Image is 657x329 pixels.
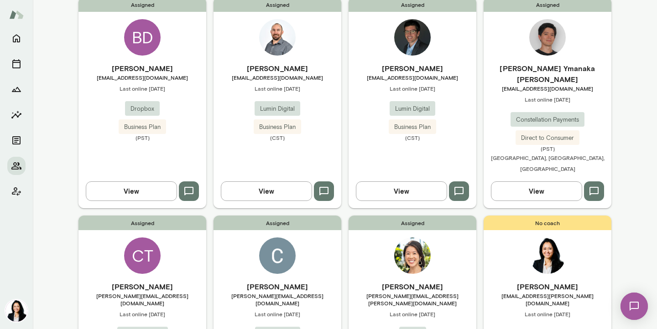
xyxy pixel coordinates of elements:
[5,300,27,322] img: Monica Aggarwal
[484,310,611,318] span: Last online [DATE]
[349,85,476,92] span: Last online [DATE]
[78,292,206,307] span: [PERSON_NAME][EMAIL_ADDRESS][DOMAIN_NAME]
[491,181,582,200] button: View
[255,104,300,113] span: Lumin Digital
[78,74,206,81] span: [EMAIL_ADDRESS][DOMAIN_NAME]
[214,281,341,292] h6: [PERSON_NAME]
[125,104,160,113] span: Dropbox
[7,182,26,200] button: Client app
[389,123,436,132] span: Business Plan
[7,157,26,175] button: Members
[349,74,476,81] span: [EMAIL_ADDRESS][DOMAIN_NAME]
[349,63,476,74] h6: [PERSON_NAME]
[214,85,341,92] span: Last online [DATE]
[214,216,341,230] span: Assigned
[484,85,611,92] span: [EMAIL_ADDRESS][DOMAIN_NAME]
[78,281,206,292] h6: [PERSON_NAME]
[221,181,312,200] button: View
[484,145,611,152] span: (PST)
[7,131,26,149] button: Documents
[394,19,431,56] img: Brian Clerc
[7,55,26,73] button: Sessions
[349,216,476,230] span: Assigned
[356,181,447,200] button: View
[7,29,26,47] button: Home
[349,281,476,292] h6: [PERSON_NAME]
[214,134,341,141] span: (CST)
[484,63,611,85] h6: [PERSON_NAME] Ymanaka [PERSON_NAME]
[124,237,161,274] div: CT
[254,123,301,132] span: Business Plan
[516,134,579,143] span: Direct to Consumer
[259,237,296,274] img: Cecil Payne
[214,292,341,307] span: [PERSON_NAME][EMAIL_ADDRESS][DOMAIN_NAME]
[7,80,26,98] button: Growth Plan
[484,96,611,103] span: Last online [DATE]
[484,216,611,230] span: No coach
[86,181,177,200] button: View
[484,292,611,307] span: [EMAIL_ADDRESS][PERSON_NAME][DOMAIN_NAME]
[259,19,296,56] img: Jerry Crow
[214,310,341,318] span: Last online [DATE]
[394,237,431,274] img: Amanda Lin
[349,310,476,318] span: Last online [DATE]
[78,134,206,141] span: (PST)
[78,216,206,230] span: Assigned
[9,6,24,23] img: Mento
[349,292,476,307] span: [PERSON_NAME][EMAIL_ADDRESS][PERSON_NAME][DOMAIN_NAME]
[491,154,605,172] span: [GEOGRAPHIC_DATA], [GEOGRAPHIC_DATA], [GEOGRAPHIC_DATA]
[7,106,26,124] button: Insights
[529,237,566,274] img: Monica Aggarwal
[529,19,566,56] img: Mateus Ymanaka Barretto
[119,123,166,132] span: Business Plan
[78,85,206,92] span: Last online [DATE]
[214,74,341,81] span: [EMAIL_ADDRESS][DOMAIN_NAME]
[78,63,206,74] h6: [PERSON_NAME]
[124,19,161,56] div: BD
[78,310,206,318] span: Last online [DATE]
[349,134,476,141] span: (CST)
[214,63,341,74] h6: [PERSON_NAME]
[511,115,584,124] span: Constellation Payments
[484,281,611,292] h6: [PERSON_NAME]
[390,104,435,113] span: Lumin Digital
